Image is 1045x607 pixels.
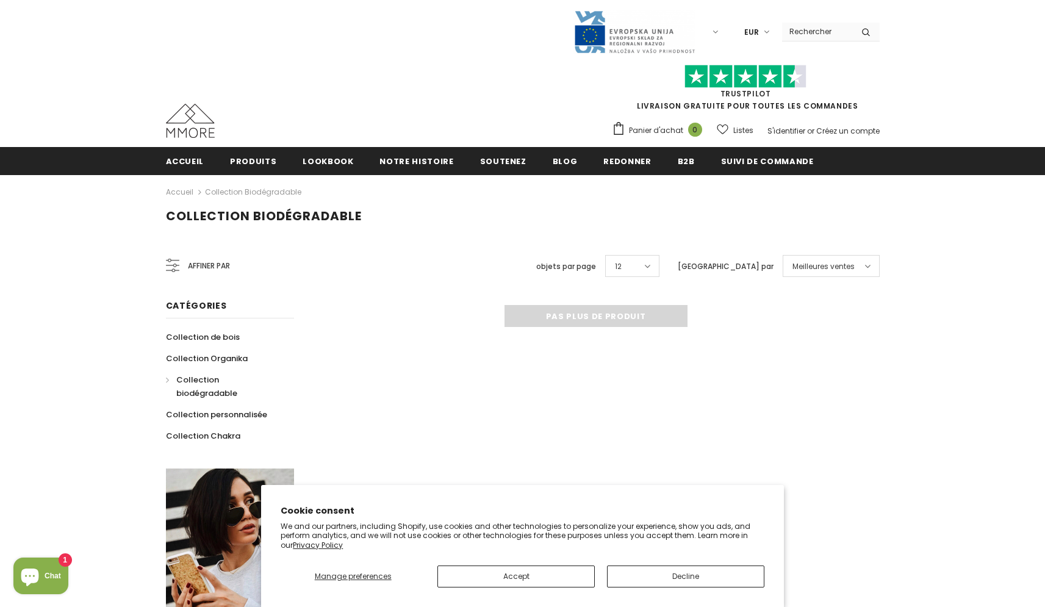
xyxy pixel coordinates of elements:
[166,430,240,442] span: Collection Chakra
[293,540,343,550] a: Privacy Policy
[166,156,204,167] span: Accueil
[717,120,753,141] a: Listes
[303,156,353,167] span: Lookbook
[612,121,708,140] a: Panier d'achat 0
[553,156,578,167] span: Blog
[166,331,240,343] span: Collection de bois
[720,88,771,99] a: TrustPilot
[573,26,695,37] a: Javni Razpis
[744,26,759,38] span: EUR
[807,126,814,136] span: or
[603,147,651,174] a: Redonner
[315,571,392,581] span: Manage preferences
[573,10,695,54] img: Javni Razpis
[792,260,855,273] span: Meilleures ventes
[188,259,230,273] span: Affiner par
[782,23,852,40] input: Search Site
[230,156,276,167] span: Produits
[10,558,72,597] inbox-online-store-chat: Shopify online store chat
[166,409,267,420] span: Collection personnalisée
[480,147,526,174] a: soutenez
[166,353,248,364] span: Collection Organika
[281,522,764,550] p: We and our partners, including Shopify, use cookies and other technologies to personalize your ex...
[379,147,453,174] a: Notre histoire
[721,156,814,167] span: Suivi de commande
[733,124,753,137] span: Listes
[166,147,204,174] a: Accueil
[688,123,702,137] span: 0
[205,187,301,197] a: Collection biodégradable
[176,374,237,399] span: Collection biodégradable
[303,147,353,174] a: Lookbook
[553,147,578,174] a: Blog
[629,124,683,137] span: Panier d'achat
[536,260,596,273] label: objets par page
[437,566,595,587] button: Accept
[281,566,425,587] button: Manage preferences
[166,185,193,199] a: Accueil
[166,207,362,224] span: Collection biodégradable
[678,156,695,167] span: B2B
[166,104,215,138] img: Cas MMORE
[166,348,248,369] a: Collection Organika
[166,425,240,447] a: Collection Chakra
[166,326,240,348] a: Collection de bois
[230,147,276,174] a: Produits
[166,369,281,404] a: Collection biodégradable
[480,156,526,167] span: soutenez
[721,147,814,174] a: Suivi de commande
[615,260,622,273] span: 12
[379,156,453,167] span: Notre histoire
[603,156,651,167] span: Redonner
[281,505,764,517] h2: Cookie consent
[607,566,764,587] button: Decline
[816,126,880,136] a: Créez un compte
[678,260,774,273] label: [GEOGRAPHIC_DATA] par
[612,70,880,111] span: LIVRAISON GRATUITE POUR TOUTES LES COMMANDES
[767,126,805,136] a: S'identifier
[166,404,267,425] a: Collection personnalisée
[684,65,806,88] img: Faites confiance aux étoiles pilotes
[678,147,695,174] a: B2B
[166,300,227,312] span: Catégories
